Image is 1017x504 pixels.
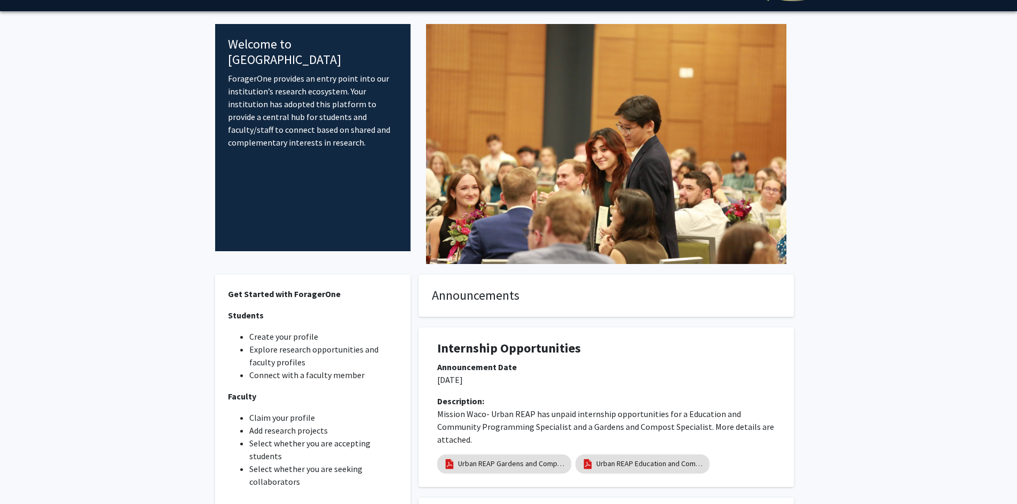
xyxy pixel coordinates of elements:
[437,407,775,446] p: Mission Waco- Urban REAP has unpaid internship opportunities for a Education and Community Progra...
[228,310,264,321] strong: Students
[228,391,256,402] strong: Faculty
[249,462,398,488] li: Select whether you are seeking collaborators
[249,437,398,462] li: Select whether you are accepting students
[249,330,398,343] li: Create your profile
[8,456,45,496] iframe: Chat
[437,341,775,356] h1: Internship Opportunities
[437,373,775,386] p: [DATE]
[228,289,341,299] strong: Get Started with ForagerOne
[596,458,703,469] a: Urban REAP Education and Community Programming Specialist
[228,72,398,149] p: ForagerOne provides an entry point into our institution’s research ecosystem. Your institution ha...
[582,458,594,470] img: pdf_icon.png
[437,361,775,373] div: Announcement Date
[249,424,398,437] li: Add research projects
[426,24,786,264] img: Cover Image
[249,369,398,381] li: Connect with a faculty member
[444,458,455,470] img: pdf_icon.png
[432,288,781,303] h4: Announcements
[249,411,398,424] li: Claim your profile
[437,395,775,407] div: Description:
[228,37,398,68] h4: Welcome to [GEOGRAPHIC_DATA]
[458,458,565,469] a: Urban REAP Gardens and Compost Program Specialist
[249,343,398,369] li: Explore research opportunities and faculty profiles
